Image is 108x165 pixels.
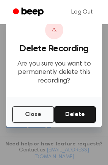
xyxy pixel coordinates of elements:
button: Close [12,106,54,123]
h3: Delete Recording [12,44,96,54]
a: Beep [8,5,50,20]
div: ⚠ [45,21,63,39]
p: Are you sure you want to permanently delete this recording? [12,60,96,86]
button: Delete [54,106,96,123]
a: Log Out [64,3,100,21]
